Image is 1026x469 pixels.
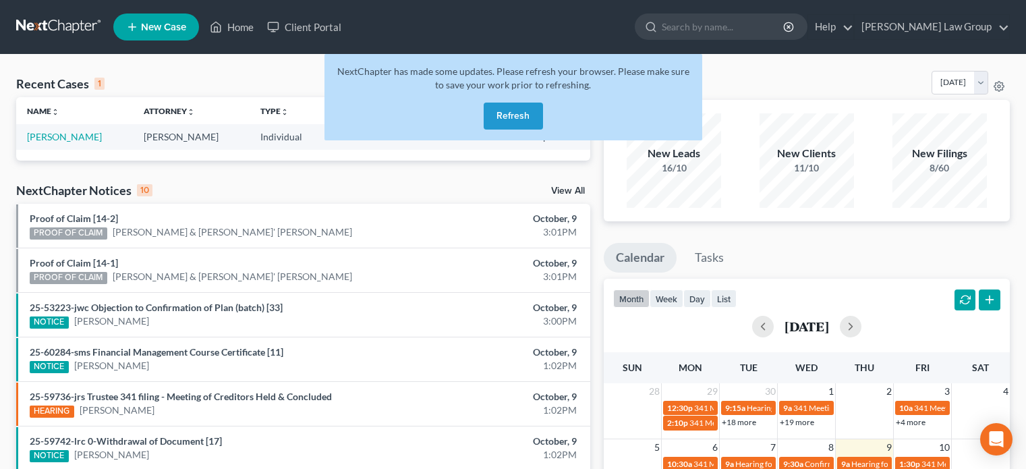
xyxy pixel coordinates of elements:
span: 341 Meeting for [PERSON_NAME] [693,459,815,469]
div: PROOF OF CLAIM [30,227,107,240]
a: Proof of Claim [14-2] [30,213,118,224]
span: 9a [725,459,734,469]
div: 11/10 [760,161,854,175]
a: Tasks [683,243,736,273]
a: Client Portal [260,15,348,39]
div: 10 [137,184,152,196]
div: Open Intercom Messenger [980,423,1013,456]
a: [PERSON_NAME] [80,404,154,417]
span: Sun [623,362,642,373]
span: 2:10p [667,418,688,428]
div: 1 [94,78,105,90]
span: 10:30a [667,459,692,469]
div: 1:02PM [403,448,577,462]
div: 3:01PM [403,270,577,283]
div: HEARING [30,406,74,418]
a: 25-59742-lrc 0-Withdrawal of Document [17] [30,435,222,447]
div: October, 9 [403,256,577,270]
span: 10a [899,403,913,413]
div: NOTICE [30,316,69,329]
span: 28 [648,383,661,399]
span: 3 [943,383,951,399]
div: October, 9 [403,301,577,314]
span: New Case [141,22,186,32]
span: NextChapter has made some updates. Please refresh your browser. Please make sure to save your wor... [337,65,689,90]
span: 8 [827,439,835,456]
span: 341 Meeting for [PERSON_NAME][US_STATE] [694,403,857,413]
span: 29 [706,383,719,399]
i: unfold_more [51,108,59,116]
div: New Leads [627,146,721,161]
a: [PERSON_NAME] Law Group [855,15,1009,39]
a: [PERSON_NAME] & [PERSON_NAME]' [PERSON_NAME] [113,225,352,239]
div: NextChapter Notices [16,182,152,198]
span: 1:30p [899,459,920,469]
a: Typeunfold_more [260,106,289,116]
span: 9:15a [725,403,745,413]
span: 9 [885,439,893,456]
div: October, 9 [403,390,577,404]
span: Hearing for [PERSON_NAME] [735,459,840,469]
div: October, 9 [403,212,577,225]
div: Recent Cases [16,76,105,92]
button: week [650,289,683,308]
span: 30 [764,383,777,399]
div: 16/10 [627,161,721,175]
div: New Clients [760,146,854,161]
div: 3:01PM [403,225,577,239]
a: Nameunfold_more [27,106,59,116]
span: Fri [915,362,930,373]
a: [PERSON_NAME] [74,448,149,462]
i: unfold_more [187,108,195,116]
div: 8/60 [892,161,987,175]
span: 1 [827,383,835,399]
a: +4 more [896,417,925,427]
a: Proof of Claim [14-1] [30,257,118,269]
a: +18 more [722,417,756,427]
span: 12:30p [667,403,693,413]
i: unfold_more [281,108,289,116]
td: Individual [250,124,326,149]
span: 10 [938,439,951,456]
a: 25-53223-jwc Objection to Confirmation of Plan (batch) [33] [30,302,283,313]
span: Thu [855,362,874,373]
div: PROOF OF CLAIM [30,272,107,284]
a: Calendar [604,243,677,273]
a: Help [808,15,853,39]
div: 3:00PM [403,314,577,328]
a: [PERSON_NAME] & [PERSON_NAME]' [PERSON_NAME] [113,270,352,283]
span: 5 [653,439,661,456]
h2: [DATE] [785,319,829,333]
a: 25-59736-jrs Trustee 341 filing - Meeting of Creditors Held & Concluded [30,391,332,402]
span: Wed [795,362,818,373]
span: 6 [711,439,719,456]
a: +19 more [780,417,814,427]
a: [PERSON_NAME] [27,131,102,142]
a: View All [551,186,585,196]
span: 341 Meeting for [PERSON_NAME] [689,418,811,428]
span: 2 [885,383,893,399]
div: 1:02PM [403,404,577,417]
div: NOTICE [30,450,69,462]
button: month [613,289,650,308]
span: Hearing for [PERSON_NAME] [747,403,852,413]
div: NOTICE [30,361,69,373]
span: Tue [740,362,758,373]
input: Search by name... [662,14,785,39]
span: 341 Meeting for [PERSON_NAME] [793,403,915,413]
span: Mon [679,362,702,373]
button: Refresh [484,103,543,130]
span: 9a [841,459,850,469]
span: 4 [1002,383,1010,399]
button: list [711,289,737,308]
td: [PERSON_NAME] [133,124,250,149]
span: 9a [783,403,792,413]
span: 9:30a [783,459,803,469]
div: October, 9 [403,346,577,359]
a: [PERSON_NAME] [74,314,149,328]
span: 7 [769,439,777,456]
span: Sat [972,362,989,373]
a: 25-60284-sms Financial Management Course Certificate [11] [30,346,283,358]
button: day [683,289,711,308]
div: October, 9 [403,435,577,448]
